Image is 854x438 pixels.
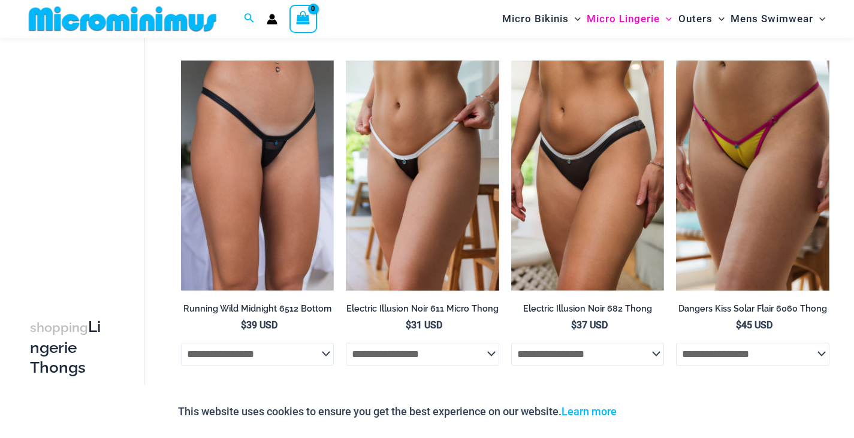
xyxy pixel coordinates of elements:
a: Mens SwimwearMenu ToggleMenu Toggle [728,4,828,34]
span: $ [571,319,577,331]
span: Micro Bikinis [502,4,569,34]
img: Electric Illusion Noir 682 Thong 01 [511,61,665,290]
img: Electric Illusion Noir Micro 01 [346,61,499,290]
bdi: 39 USD [241,319,277,331]
nav: Site Navigation [497,2,830,36]
span: Menu Toggle [660,4,672,34]
a: Account icon link [267,14,277,25]
bdi: 37 USD [571,319,608,331]
h2: Electric Illusion Noir 682 Thong [511,303,665,315]
span: $ [406,319,411,331]
span: $ [736,319,741,331]
a: Electric Illusion Noir 682 Thong 01Electric Illusion Noir 682 Thong 02Electric Illusion Noir 682 ... [511,61,665,290]
a: Micro BikinisMenu ToggleMenu Toggle [499,4,584,34]
span: shopping [30,320,88,335]
img: Dangers Kiss Solar Flair 6060 Thong 01 [676,61,829,290]
a: Dangers Kiss Solar Flair 6060 Thong [676,303,829,319]
a: Dangers Kiss Solar Flair 6060 Thong 01Dangers Kiss Solar Flair 6060 Thong 02Dangers Kiss Solar Fl... [676,61,829,290]
img: MM SHOP LOGO FLAT [24,5,221,32]
a: Electric Illusion Noir 682 Thong [511,303,665,319]
h2: Dangers Kiss Solar Flair 6060 Thong [676,303,829,315]
span: Menu Toggle [713,4,725,34]
a: Learn more [562,405,617,418]
span: Outers [678,4,713,34]
iframe: TrustedSite Certified [30,40,138,280]
h2: Electric Illusion Noir 611 Micro Thong [346,303,499,315]
a: Electric Illusion Noir Micro 01Electric Illusion Noir Micro 02Electric Illusion Noir Micro 02 [346,61,499,290]
p: This website uses cookies to ensure you get the best experience on our website. [178,403,617,421]
a: OutersMenu ToggleMenu Toggle [675,4,728,34]
a: Search icon link [244,11,255,26]
h2: Running Wild Midnight 6512 Bottom [181,303,334,315]
img: Running Wild Midnight 6512 Bottom 10 [181,61,334,290]
button: Accept [626,397,677,426]
a: Micro LingerieMenu ToggleMenu Toggle [584,4,675,34]
h3: Lingerie Thongs [30,317,102,378]
a: View Shopping Cart, empty [289,5,317,32]
span: Mens Swimwear [731,4,813,34]
span: Menu Toggle [813,4,825,34]
bdi: 45 USD [736,319,772,331]
a: Electric Illusion Noir 611 Micro Thong [346,303,499,319]
span: $ [241,319,246,331]
span: Menu Toggle [569,4,581,34]
a: Running Wild Midnight 6512 Bottom 10Running Wild Midnight 6512 Bottom 2Running Wild Midnight 6512... [181,61,334,290]
span: Micro Lingerie [587,4,660,34]
bdi: 31 USD [406,319,442,331]
a: Running Wild Midnight 6512 Bottom [181,303,334,319]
